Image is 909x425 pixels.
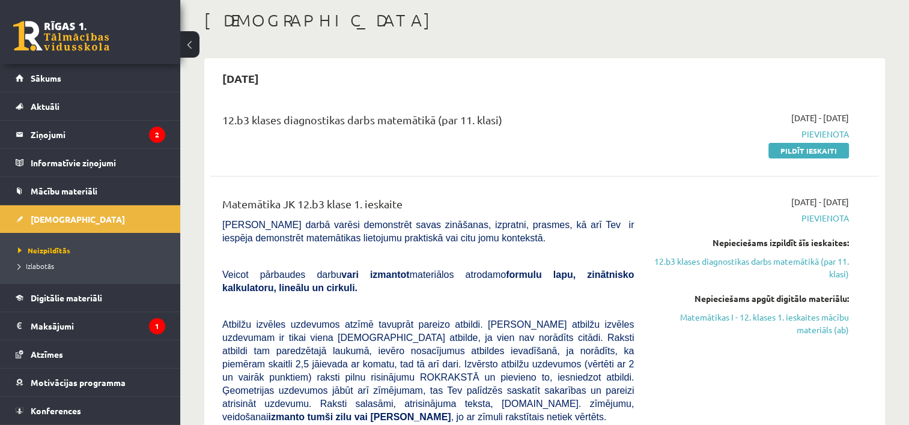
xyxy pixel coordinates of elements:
[307,412,451,422] b: tumši zilu vai [PERSON_NAME]
[31,349,63,360] span: Atzīmes
[31,292,102,303] span: Digitālie materiāli
[210,64,271,92] h2: [DATE]
[16,284,165,312] a: Digitālie materiāli
[16,205,165,233] a: [DEMOGRAPHIC_DATA]
[222,112,634,134] div: 12.b3 klases diagnostikas darbs matemātikā (par 11. klasi)
[31,101,59,112] span: Aktuāli
[31,312,165,340] legend: Maksājumi
[222,319,634,422] span: Atbilžu izvēles uzdevumos atzīmē tavuprāt pareizo atbildi. [PERSON_NAME] atbilžu izvēles uzdevuma...
[16,92,165,120] a: Aktuāli
[16,64,165,92] a: Sākums
[31,149,165,176] legend: Informatīvie ziņojumi
[31,121,165,148] legend: Ziņojumi
[269,412,305,422] b: izmanto
[16,312,165,340] a: Maksājumi1
[31,185,97,196] span: Mācību materiāli
[341,270,409,280] b: vari izmantot
[16,121,165,148] a: Ziņojumi2
[149,318,165,334] i: 1
[149,127,165,143] i: 2
[16,177,165,205] a: Mācību materiāli
[31,377,126,388] span: Motivācijas programma
[652,255,849,280] a: 12.b3 klases diagnostikas darbs matemātikā (par 11. klasi)
[222,270,634,293] span: Veicot pārbaudes darbu materiālos atrodamo
[768,143,849,158] a: Pildīt ieskaiti
[18,261,168,271] a: Izlabotās
[16,149,165,176] a: Informatīvie ziņojumi
[652,311,849,336] a: Matemātikas I - 12. klases 1. ieskaites mācību materiāls (ab)
[222,220,634,243] span: [PERSON_NAME] darbā varēsi demonstrēt savas zināšanas, izpratni, prasmes, kā arī Tev ir iespēja d...
[31,214,125,225] span: [DEMOGRAPHIC_DATA]
[791,196,849,208] span: [DATE] - [DATE]
[222,196,634,218] div: Matemātika JK 12.b3 klase 1. ieskaite
[791,112,849,124] span: [DATE] - [DATE]
[18,246,70,255] span: Neizpildītās
[222,270,634,293] b: formulu lapu, zinātnisko kalkulatoru, lineālu un cirkuli.
[31,73,61,83] span: Sākums
[204,10,885,31] h1: [DEMOGRAPHIC_DATA]
[18,245,168,256] a: Neizpildītās
[16,397,165,424] a: Konferences
[652,292,849,305] div: Nepieciešams apgūt digitālo materiālu:
[652,237,849,249] div: Nepieciešams izpildīt šīs ieskaites:
[13,21,109,51] a: Rīgas 1. Tālmācības vidusskola
[16,369,165,396] a: Motivācijas programma
[18,261,54,271] span: Izlabotās
[31,405,81,416] span: Konferences
[652,128,849,140] span: Pievienota
[652,212,849,225] span: Pievienota
[16,340,165,368] a: Atzīmes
